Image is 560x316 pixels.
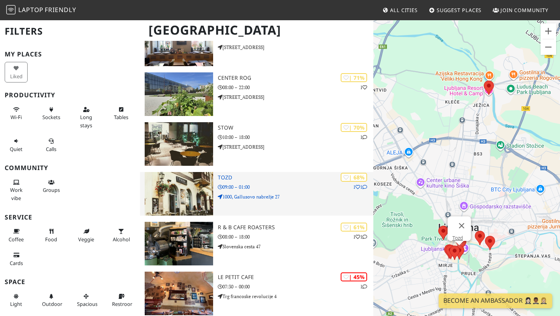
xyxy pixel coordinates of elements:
[452,216,471,235] button: Sulje
[140,122,373,166] a: Stow | 70% 1 Stow 10:00 – 18:00 [STREET_ADDRESS]
[40,290,63,311] button: Outdoor
[500,7,548,14] span: Join Community
[541,39,556,55] button: Pienennä
[5,135,28,155] button: Quiet
[113,236,130,243] span: Alcohol
[145,272,213,315] img: Le Petit Cafe
[145,172,213,216] img: Tozd
[10,300,22,307] span: Natural light
[77,300,98,307] span: Spacious
[360,84,367,91] p: 1
[218,84,373,91] p: 08:00 – 22:00
[112,300,135,307] span: Restroom
[46,146,56,153] span: Video/audio calls
[5,214,135,221] h3: Service
[140,222,373,265] a: R & B Cafe Roasters | 61% 11 R & B Cafe Roasters 08:00 – 18:00 Slovenska cesta 47
[341,173,367,182] div: | 68%
[390,7,418,14] span: All Cities
[218,174,373,181] h3: Tozd
[218,143,373,151] p: [STREET_ADDRESS]
[218,283,373,290] p: 07:30 – 00:00
[341,223,367,232] div: | 61%
[6,5,16,14] img: LaptopFriendly
[142,19,372,41] h1: [GEOGRAPHIC_DATA]
[5,225,28,246] button: Coffee
[40,176,63,197] button: Groups
[541,23,556,39] button: Suurenna
[140,172,373,216] a: Tozd | 68% 11 Tozd 09:00 – 01:00 1000, Gallusovo nabrežje 27
[6,4,76,17] a: LaptopFriendly LaptopFriendly
[18,5,44,14] span: Laptop
[42,300,62,307] span: Outdoor area
[218,243,373,250] p: Slovenska cesta 47
[75,225,98,246] button: Veggie
[5,51,135,58] h3: My Places
[110,103,133,124] button: Tables
[5,91,135,99] h3: Productivity
[5,278,135,286] h3: Space
[145,222,213,265] img: R & B Cafe Roasters
[437,7,482,14] span: Suggest Places
[75,290,98,311] button: Spacious
[353,233,367,241] p: 1 1
[78,236,94,243] span: Veggie
[145,122,213,166] img: Stow
[140,272,373,315] a: Le Petit Cafe | 45% 1 Le Petit Cafe 07:30 – 00:00 Trg francoske revolucije 4
[43,186,60,193] span: Group tables
[353,183,367,191] p: 1 1
[42,114,60,121] span: Power sockets
[10,260,23,267] span: Credit cards
[360,283,367,290] p: 1
[114,114,128,121] span: Work-friendly tables
[452,235,463,241] a: Tozd
[80,114,92,128] span: Long stays
[110,225,133,246] button: Alcohol
[9,236,24,243] span: Coffee
[5,176,28,204] button: Work vibe
[110,290,133,311] button: Restroom
[5,249,28,269] button: Cards
[218,293,373,300] p: Trg francoske revolucije 4
[5,164,135,172] h3: Community
[5,290,28,311] button: Light
[218,224,373,231] h3: R & B Cafe Roasters
[140,72,373,116] a: Center Rog | 71% 1 Center Rog 08:00 – 22:00 [STREET_ADDRESS]
[341,272,367,281] div: | 45%
[426,3,485,17] a: Suggest Places
[45,5,76,14] span: Friendly
[218,133,373,141] p: 10:00 – 18:00
[341,123,367,132] div: | 70%
[218,125,373,131] h3: Stow
[218,93,373,101] p: [STREET_ADDRESS]
[379,3,421,17] a: All Cities
[5,103,28,124] button: Wi-Fi
[45,236,57,243] span: Food
[360,133,367,141] p: 1
[218,274,373,281] h3: Le Petit Cafe
[75,103,98,132] button: Long stays
[145,72,213,116] img: Center Rog
[40,103,63,124] button: Sockets
[40,225,63,246] button: Food
[490,3,551,17] a: Join Community
[5,19,135,43] h2: Filters
[341,73,367,82] div: | 71%
[10,114,22,121] span: Stable Wi-Fi
[10,146,23,153] span: Quiet
[218,193,373,200] p: 1000, Gallusovo nabrežje 27
[218,233,373,241] p: 08:00 – 18:00
[10,186,23,201] span: People working
[40,135,63,155] button: Calls
[218,75,373,81] h3: Center Rog
[218,183,373,191] p: 09:00 – 01:00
